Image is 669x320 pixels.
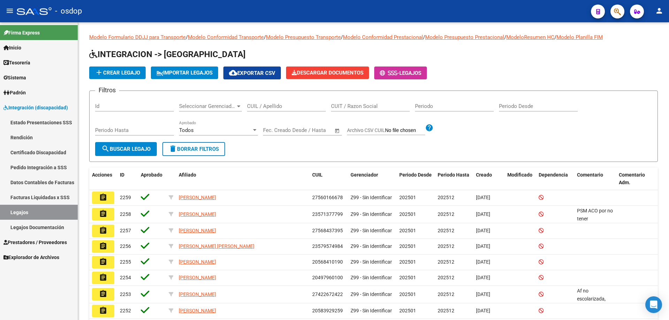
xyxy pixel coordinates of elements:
mat-icon: assignment [99,210,107,218]
datatable-header-cell: Afiliado [176,167,309,190]
span: [DATE] [476,195,490,200]
span: 2259 [120,195,131,200]
span: Comentario Adm. [619,172,645,186]
span: Seleccionar Gerenciador [179,103,236,109]
span: 202501 [399,243,416,249]
span: 27560166678 [312,195,343,200]
span: Modificado [507,172,532,178]
span: 202512 [438,275,454,280]
span: [PERSON_NAME] [179,195,216,200]
span: Padrón [3,89,26,96]
button: Buscar Legajo [95,142,157,156]
span: Exportar CSV [229,70,275,76]
span: Todos [179,127,194,133]
span: Acciones [92,172,112,178]
span: Afiliado [179,172,196,178]
span: Z99 - Sin Identificar [351,211,392,217]
span: Comentario [577,172,603,178]
span: Periodo Hasta [438,172,469,178]
mat-icon: assignment [99,226,107,235]
span: 202512 [438,211,454,217]
datatable-header-cell: Creado [473,167,505,190]
span: 2254 [120,275,131,280]
span: 2252 [120,308,131,313]
a: Modelo Conformidad Prestacional [343,34,423,40]
span: Z99 - Sin Identificar [351,308,392,313]
mat-icon: search [101,145,110,153]
span: Z99 - Sin Identificar [351,259,392,265]
button: Crear Legajo [89,67,146,79]
span: INTEGRACION -> [GEOGRAPHIC_DATA] [89,49,246,59]
mat-icon: assignment [99,290,107,298]
span: Z99 - Sin Identificar [351,275,392,280]
span: Explorador de Archivos [3,253,59,261]
mat-icon: delete [169,145,177,153]
span: Crear Legajo [95,70,140,76]
span: PSM ACO por no tener colegiatura en Santa Fé [577,208,624,237]
span: [DATE] [476,291,490,297]
span: 202512 [438,228,454,233]
div: Open Intercom Messenger [645,296,662,313]
span: 20568410190 [312,259,343,265]
span: 202512 [438,259,454,265]
a: ModeloResumen HC [506,34,554,40]
span: 202512 [438,195,454,200]
span: 202501 [399,228,416,233]
span: Creado [476,172,492,178]
span: Z99 - Sin Identificar [351,228,392,233]
span: Z99 - Sin Identificar [351,195,392,200]
mat-icon: assignment [99,193,107,202]
span: [DATE] [476,243,490,249]
datatable-header-cell: Comentario Adm. [616,167,658,190]
input: Fecha inicio [263,127,291,133]
span: 2256 [120,243,131,249]
span: [PERSON_NAME] [179,228,216,233]
h3: Filtros [95,85,119,95]
span: 202512 [438,308,454,313]
span: Firma Express [3,29,40,37]
mat-icon: menu [6,7,14,15]
span: Prestadores / Proveedores [3,239,67,246]
mat-icon: assignment [99,273,107,282]
span: [DATE] [476,308,490,313]
datatable-header-cell: Aprobado [138,167,166,190]
span: [DATE] [476,228,490,233]
span: Descargar Documentos [292,70,363,76]
button: -Legajos [374,67,427,79]
mat-icon: assignment [99,306,107,315]
datatable-header-cell: Gerenciador [348,167,397,190]
button: Borrar Filtros [162,142,225,156]
span: [PERSON_NAME] [179,211,216,217]
input: Fecha fin [298,127,331,133]
datatable-header-cell: CUIL [309,167,348,190]
span: Buscar Legajo [101,146,151,152]
mat-icon: cloud_download [229,69,237,77]
a: Modelo Conformidad Transporte [188,34,264,40]
span: [DATE] [476,275,490,280]
span: 2253 [120,291,131,297]
span: [PERSON_NAME] [PERSON_NAME] [179,243,254,249]
span: 202501 [399,195,416,200]
span: [DATE] [476,211,490,217]
span: Af no escolarizada, Fono única prestación. [577,288,606,317]
span: 23571377799 [312,211,343,217]
datatable-header-cell: Periodo Hasta [435,167,473,190]
mat-icon: person [655,7,663,15]
datatable-header-cell: Periodo Desde [397,167,435,190]
span: 202501 [399,211,416,217]
span: 27422672422 [312,291,343,297]
span: 202501 [399,308,416,313]
span: Dependencia [539,172,568,178]
span: Z99 - Sin Identificar [351,243,392,249]
span: 202501 [399,275,416,280]
span: Gerenciador [351,172,378,178]
span: Legajos [399,70,421,76]
span: Periodo Desde [399,172,432,178]
span: 20497960100 [312,275,343,280]
a: Modelo Presupuesto Prestacional [425,34,504,40]
span: Borrar Filtros [169,146,219,152]
span: Integración (discapacidad) [3,104,68,111]
input: Archivo CSV CUIL [385,127,425,134]
span: Inicio [3,44,21,52]
span: ID [120,172,124,178]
